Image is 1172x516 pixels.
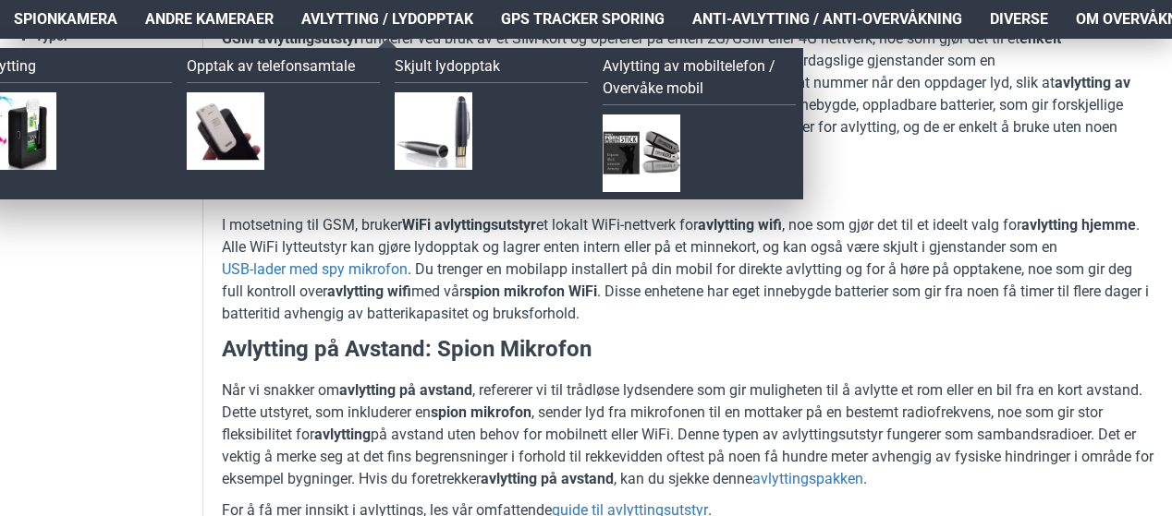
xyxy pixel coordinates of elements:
[692,8,962,30] span: Anti-avlytting / Anti-overvåkning
[481,470,614,487] b: avlytting på avstand
[752,468,863,490] a: avlyttingspakken
[698,216,782,234] strong: avlytting wifi
[222,30,360,47] strong: GSM avlyttingsutstyr
[187,92,264,170] img: Opptak av telefonsamtale
[327,282,411,300] strong: avlytting wifi
[395,55,588,83] a: Skjult lydopptak
[222,258,408,281] a: USB-lader med spy mikrofon
[402,216,536,234] strong: WiFi avlyttingsutstyr
[464,282,597,300] strong: spion mikrofon WiFi
[603,55,796,105] a: Avlytting av mobiltelefon / Overvåke mobil
[339,381,472,399] strong: avlytting på avstand
[301,8,473,30] span: Avlytting / Lydopptak
[14,8,117,30] span: Spionkamera
[990,8,1048,30] span: Diverse
[187,55,380,83] a: Opptak av telefonsamtale
[222,379,1154,490] p: Når vi snakker om , refererer vi til trådløse lydsendere som gir muligheten til å avlytte et rom ...
[501,8,665,30] span: GPS Tracker Sporing
[395,92,472,170] img: Skjult lydopptak
[431,403,531,421] strong: spion mikrofon
[603,114,680,192] img: Avlytting av mobiltelefon / Overvåke mobil
[222,214,1154,325] p: I motsetning til GSM, bruker et lokalt WiFi-nettverk for , noe som gjør det til et ideelt valg fo...
[145,8,274,30] span: Andre kameraer
[222,334,1154,366] h3: Avlytting på Avstand: Spion Mikrofon
[314,426,371,443] b: avlytting
[1021,216,1136,234] strong: avlytting hjemme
